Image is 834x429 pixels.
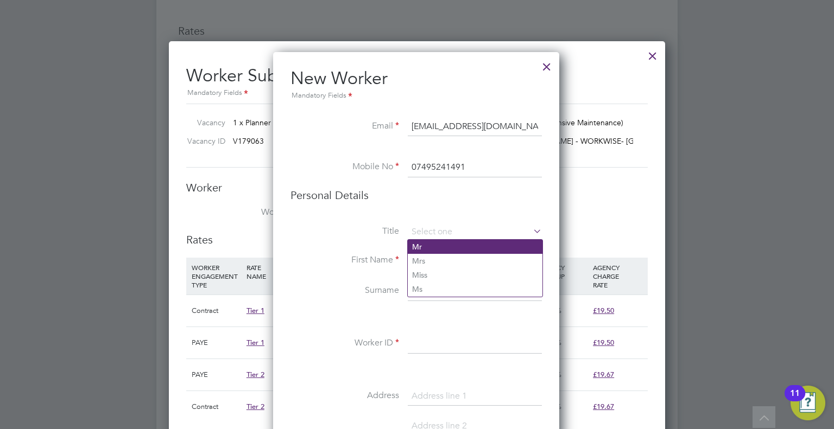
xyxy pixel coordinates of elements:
span: £19.50 [593,306,614,315]
span: £19.67 [593,370,614,379]
h2: Worker Submission [186,56,648,99]
label: Email [290,120,399,132]
div: PAYE [189,359,244,390]
span: IM16A - [PERSON_NAME] [PERSON_NAME] - WORKWISE- [GEOGRAPHIC_DATA] [421,136,704,146]
div: PAYE [189,327,244,358]
label: Mobile No [290,161,399,172]
input: Select one [408,224,542,240]
div: Contract [189,391,244,422]
button: Open Resource Center, 11 new notifications [791,386,825,420]
div: Contract [189,295,244,326]
span: £19.67 [593,402,614,411]
div: AGENCY MARKUP [535,258,590,286]
label: Surname [290,285,399,296]
label: Worker ID [290,337,399,349]
input: Address line 1 [408,387,542,406]
div: 11 [790,393,800,407]
div: WORKER ENGAGEMENT TYPE [189,258,244,294]
span: Tier 1 [247,338,264,347]
li: Mrs [408,254,542,268]
span: £19.50 [593,338,614,347]
span: Tier 2 [247,370,264,379]
label: Vacancy ID [182,136,225,146]
div: Mandatory Fields [290,90,542,102]
span: Tier 2 [247,402,264,411]
span: Tier 1 [247,306,264,315]
h3: Rates [186,233,648,247]
label: Address [290,390,399,401]
li: Miss [408,268,542,282]
div: Mandatory Fields [186,87,648,99]
li: Mr [408,240,542,254]
h3: Worker [186,181,648,195]
label: First Name [290,254,399,266]
div: RATE NAME [244,258,317,286]
h2: New Worker [290,67,542,102]
span: V179063 [233,136,264,146]
label: Worker [186,207,295,218]
label: Vacancy [182,118,225,127]
h3: Personal Details [290,188,542,202]
li: Ms [408,282,542,296]
div: AGENCY CHARGE RATE [590,258,645,294]
label: Title [290,226,399,237]
span: 1 x Planner WC [233,118,286,127]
